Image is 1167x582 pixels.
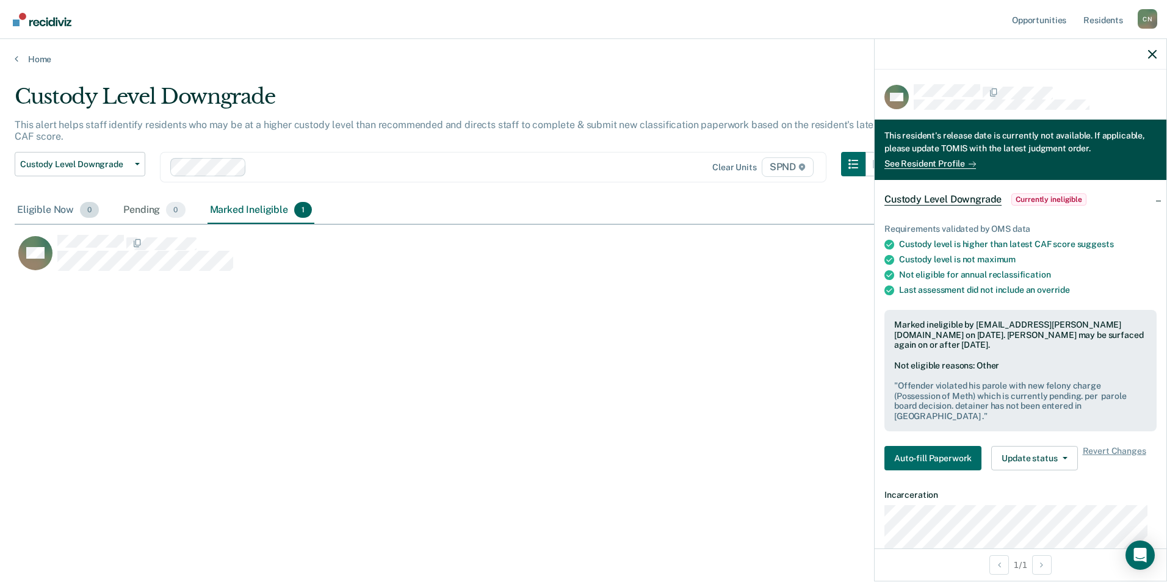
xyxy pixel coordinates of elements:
[899,254,1157,265] div: Custody level is not
[884,129,1157,157] div: This resident's release date is currently not available. If applicable, please update TOMIS with ...
[884,446,986,470] a: Navigate to form link
[15,197,101,224] div: Eligible Now
[1077,239,1114,249] span: suggests
[166,202,185,218] span: 0
[899,270,1157,280] div: Not eligible for annual
[13,13,71,26] img: Recidiviz
[989,270,1051,279] span: reclassification
[884,224,1157,234] div: Requirements validated by OMS data
[989,555,1009,575] button: Previous Opportunity
[899,285,1157,295] div: Last assessment did not include an
[875,180,1166,219] div: Custody Level DowngradeCurrently ineligible
[20,159,130,170] span: Custody Level Downgrade
[15,54,1152,65] a: Home
[1032,555,1052,575] button: Next Opportunity
[884,159,976,169] a: See Resident Profile
[875,548,1166,581] div: 1 / 1
[899,239,1157,250] div: Custody level is higher than latest CAF score
[884,446,981,470] button: Auto-fill Paperwork
[15,119,882,142] p: This alert helps staff identify residents who may be at a higher custody level than recommended a...
[894,381,1147,422] pre: " Offender violated his parole with new felony charge (Possession of Meth) which is currently pen...
[1083,446,1146,470] span: Revert Changes
[1138,9,1157,29] button: Profile dropdown button
[884,490,1157,500] dt: Incarceration
[894,361,1147,422] div: Not eligible reasons: Other
[712,162,757,173] div: Clear units
[1125,541,1155,570] div: Open Intercom Messenger
[1011,193,1086,206] span: Currently ineligible
[991,446,1077,470] button: Update status
[15,84,890,119] div: Custody Level Downgrade
[208,197,315,224] div: Marked Ineligible
[294,202,312,218] span: 1
[894,320,1147,350] div: Marked ineligible by [EMAIL_ADDRESS][PERSON_NAME][DOMAIN_NAME] on [DATE]. [PERSON_NAME] may be su...
[1037,285,1070,295] span: override
[15,234,1010,283] div: CaseloadOpportunityCell-00093954
[121,197,187,224] div: Pending
[1138,9,1157,29] div: C N
[762,157,814,177] span: SPND
[80,202,99,218] span: 0
[884,193,1002,206] span: Custody Level Downgrade
[977,254,1016,264] span: maximum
